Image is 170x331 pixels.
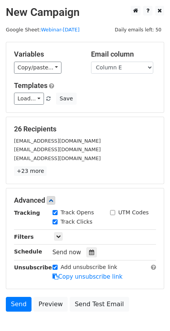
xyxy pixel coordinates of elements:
a: Templates [14,81,47,90]
button: Save [56,93,76,105]
h5: Email column [91,50,156,59]
a: Send [6,297,32,312]
span: Send now [53,249,81,256]
h2: New Campaign [6,6,164,19]
a: Webinar-[DATE] [41,27,79,33]
label: UTM Codes [118,209,149,217]
a: Send Test Email [70,297,129,312]
small: [EMAIL_ADDRESS][DOMAIN_NAME] [14,147,101,152]
h5: 26 Recipients [14,125,156,133]
strong: Unsubscribe [14,264,52,271]
a: Copy unsubscribe link [53,273,123,280]
small: Google Sheet: [6,27,80,33]
a: +23 more [14,166,47,176]
iframe: Chat Widget [131,294,170,331]
strong: Tracking [14,210,40,216]
strong: Schedule [14,248,42,255]
a: Load... [14,93,44,105]
label: Track Opens [61,209,94,217]
span: Daily emails left: 50 [112,26,164,34]
label: Track Clicks [61,218,93,226]
h5: Variables [14,50,79,59]
small: [EMAIL_ADDRESS][DOMAIN_NAME] [14,138,101,144]
strong: Filters [14,234,34,240]
a: Copy/paste... [14,62,61,74]
h5: Advanced [14,196,156,205]
a: Daily emails left: 50 [112,27,164,33]
small: [EMAIL_ADDRESS][DOMAIN_NAME] [14,155,101,161]
a: Preview [33,297,68,312]
label: Add unsubscribe link [61,263,117,271]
